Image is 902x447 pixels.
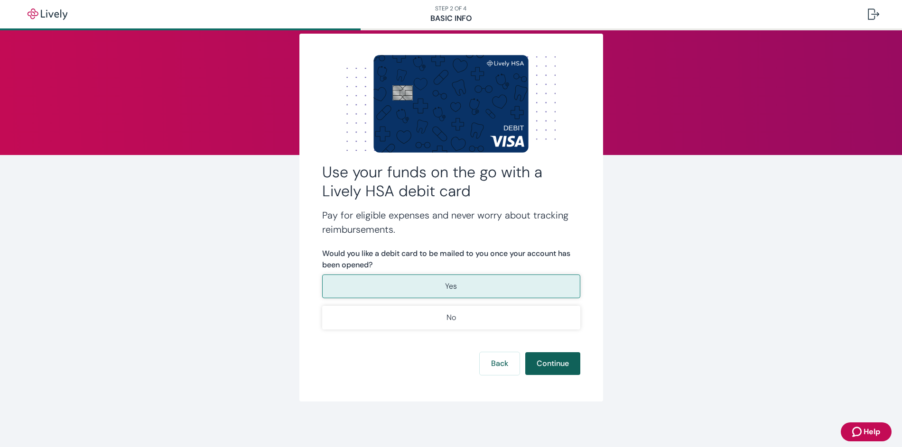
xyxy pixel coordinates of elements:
p: No [446,312,456,323]
button: Yes [322,274,580,298]
button: Back [480,352,520,375]
button: No [322,306,580,329]
img: Lively [21,9,74,20]
svg: Zendesk support icon [852,426,864,438]
h4: Pay for eligible expenses and never worry about tracking reimbursements. [322,208,580,237]
h2: Use your funds on the go with a Lively HSA debit card [322,163,580,201]
button: Zendesk support iconHelp [841,422,892,441]
button: Continue [525,352,580,375]
label: Would you like a debit card to be mailed to you once your account has been opened? [322,248,580,271]
span: Help [864,426,880,438]
p: Yes [445,281,457,292]
img: Debit card [373,55,528,152]
button: Log out [860,3,887,26]
img: Dot background [322,56,580,151]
